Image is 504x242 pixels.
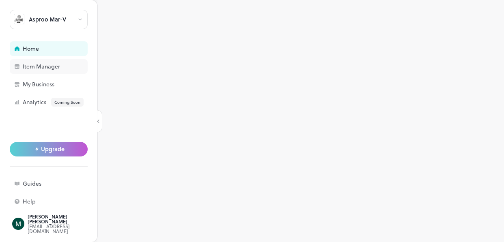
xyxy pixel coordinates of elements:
div: [PERSON_NAME] [PERSON_NAME] [28,214,104,224]
img: avatar [14,14,24,24]
div: Help [23,199,104,204]
div: [EMAIL_ADDRESS][DOMAIN_NAME] [28,224,104,233]
div: Analytics [23,98,104,107]
img: ACg8ocL8KtQPXhPLGJb1FNiB_BdWdE_KjgjOtuXctqAQTTwkgy7G=s96-c [12,218,24,230]
div: My Business [23,81,104,87]
div: Asproo Mar-V [29,17,66,22]
span: Upgrade [41,146,65,152]
div: Item Manager [23,64,104,69]
div: Guides [23,181,104,186]
div: Coming Soon [51,98,84,107]
div: Home [23,46,104,51]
